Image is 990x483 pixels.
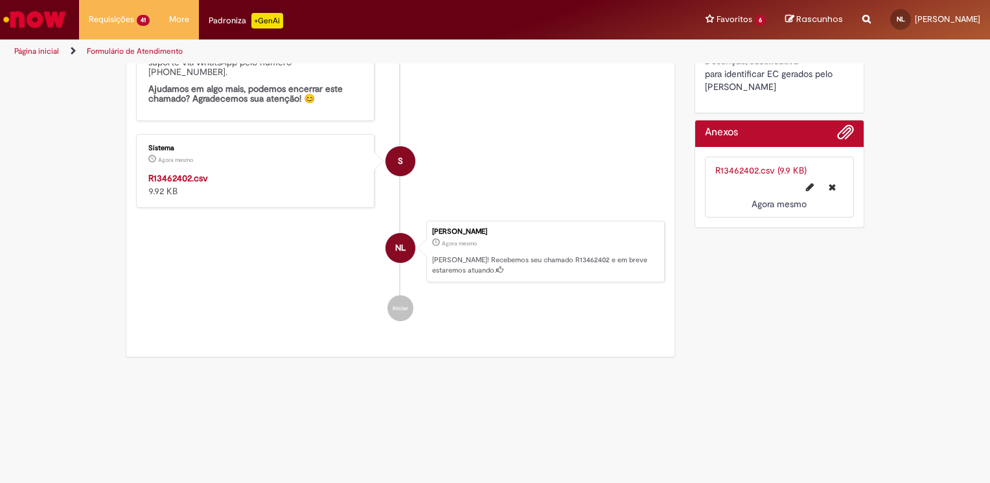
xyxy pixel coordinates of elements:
a: Página inicial [14,46,59,56]
time: 29/08/2025 13:29:19 [752,198,807,210]
p: [PERSON_NAME]! Recebemos seu chamado R13462402 e em breve estaremos atuando. [432,255,658,275]
div: Sistema [386,146,415,176]
span: S [398,146,403,177]
span: [PERSON_NAME] [915,14,980,25]
span: Requisições [89,13,134,26]
span: 6 [755,15,766,26]
button: Editar nome de arquivo R13462402.csv [798,177,822,197]
a: R13462402.csv (9.9 KB) [715,164,807,176]
span: para identificar EC gerados pelo [PERSON_NAME] [705,68,835,93]
b: Ajudamos em algo mais, podemos encerrar este chamado? Agradecemos sua atenção! 😊 [148,83,345,104]
span: Rascunhos [796,13,843,25]
span: 41 [137,15,150,26]
div: Padroniza [209,13,283,28]
button: Excluir R13462402.csv [821,177,844,197]
b: Descrição/Justificativa [705,55,798,67]
div: [PERSON_NAME] [432,228,658,236]
span: Agora mesmo [158,156,193,164]
h2: Anexos [705,127,738,139]
span: More [169,13,189,26]
p: +GenAi [251,13,283,28]
h5: Por favor, entre em contato com a equipe de suporte via WhatsApp pelo número [PHONE_NUMBER]. [148,48,364,78]
span: NL [897,15,905,23]
time: 29/08/2025 13:29:19 [158,156,193,164]
div: NIVALDO LELIS [386,233,415,263]
span: Agora mesmo [752,198,807,210]
div: Sistema [148,144,364,152]
time: 29/08/2025 13:28:59 [442,240,477,247]
img: ServiceNow [1,6,68,32]
span: NL [395,232,406,264]
ul: Trilhas de página [10,39,650,63]
a: Rascunhos [785,14,843,26]
a: Formulário de Atendimento [87,46,183,56]
a: R13462402.csv [148,172,208,184]
span: Favoritos [717,13,752,26]
li: NIVALDO LELIS [136,221,665,283]
button: Adicionar anexos [837,124,854,147]
div: 9.92 KB [148,172,364,197]
span: Agora mesmo [442,240,477,247]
